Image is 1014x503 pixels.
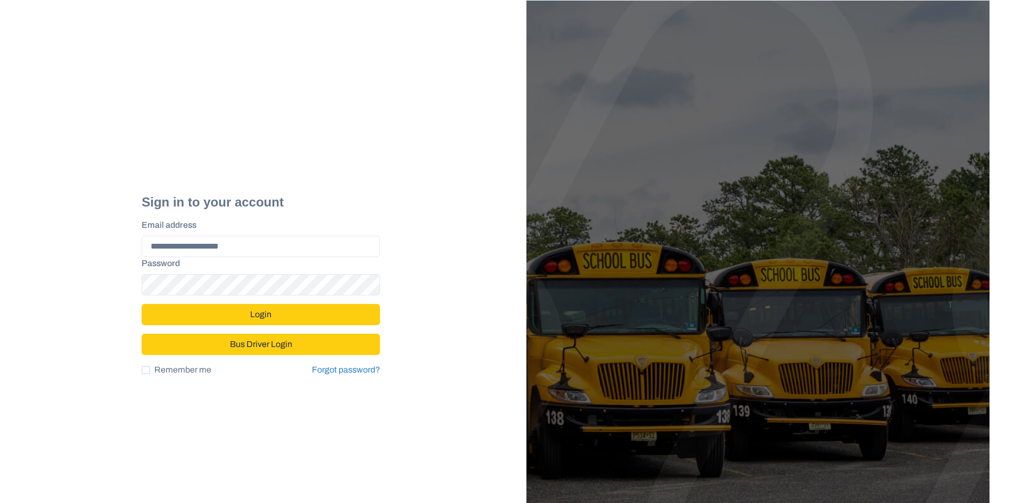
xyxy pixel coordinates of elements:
h2: Sign in to your account [142,195,380,210]
span: Remember me [154,364,211,376]
button: Login [142,304,380,325]
label: Password [142,257,374,270]
a: Forgot password? [312,364,380,376]
button: Bus Driver Login [142,334,380,355]
a: Forgot password? [312,365,380,374]
label: Email address [142,219,374,232]
a: Bus Driver Login [142,335,380,344]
